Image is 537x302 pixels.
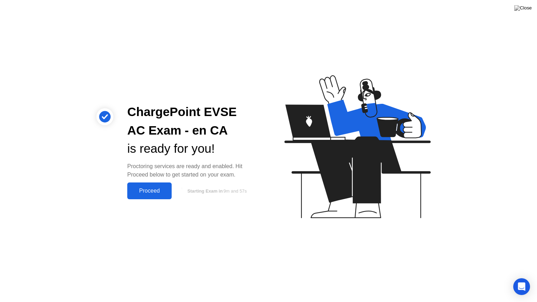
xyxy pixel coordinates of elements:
[127,103,257,140] div: ChargePoint EVSE AC Exam - en CA
[223,188,247,194] span: 9m and 57s
[513,278,530,295] div: Open Intercom Messenger
[127,162,257,179] div: Proctoring services are ready and enabled. Hit Proceed below to get started on your exam.
[514,5,532,11] img: Close
[127,139,257,158] div: is ready for you!
[127,182,172,199] button: Proceed
[175,184,257,197] button: Starting Exam in9m and 57s
[129,188,170,194] div: Proceed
